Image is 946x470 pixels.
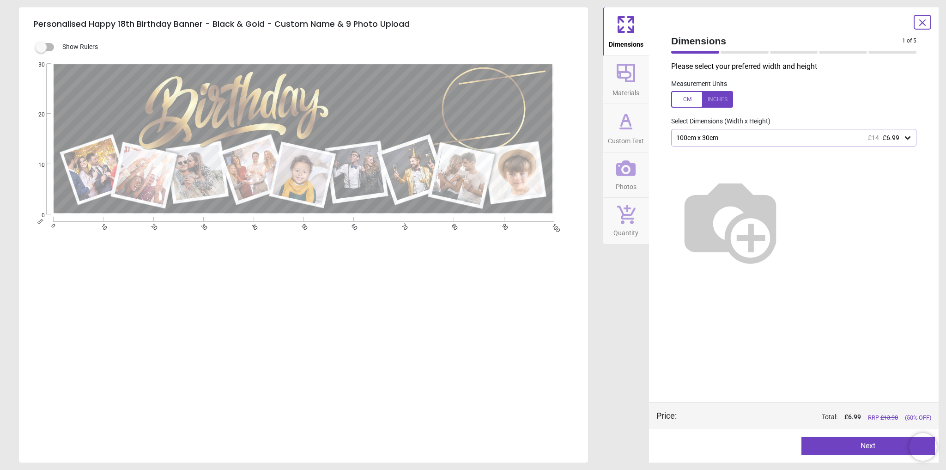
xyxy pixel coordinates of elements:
span: £6.99 [883,134,899,141]
img: Helper for size comparison [671,161,789,280]
button: Materials [603,56,649,104]
span: Photos [616,178,637,192]
span: Materials [612,84,639,98]
button: Photos [603,153,649,198]
span: RRP [868,414,898,422]
label: Measurement Units [671,79,727,89]
iframe: Brevo live chat [909,433,937,461]
span: Dimensions [671,34,902,48]
span: £ 13.98 [880,414,898,421]
button: Next [801,437,935,455]
span: Custom Text [608,132,644,146]
div: Show Rulers [41,42,588,53]
span: 30 [27,61,45,69]
div: 100cm x 30cm [675,134,903,142]
button: Dimensions [603,7,649,55]
button: Quantity [603,198,649,244]
div: Price : [656,410,677,421]
p: Please select your preferred width and height [671,61,924,72]
span: Quantity [613,224,638,238]
button: Custom Text [603,104,649,152]
span: 6.99 [848,413,861,421]
span: £14 [868,134,879,141]
span: Dimensions [609,36,643,49]
span: 1 of 5 [902,37,916,45]
h5: Personalised Happy 18th Birthday Banner - Black & Gold - Custom Name & 9 Photo Upload [34,15,573,34]
div: Total: [691,413,931,422]
span: £ [844,413,861,422]
span: (50% OFF) [905,414,931,422]
label: Select Dimensions (Width x Height) [664,117,770,126]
